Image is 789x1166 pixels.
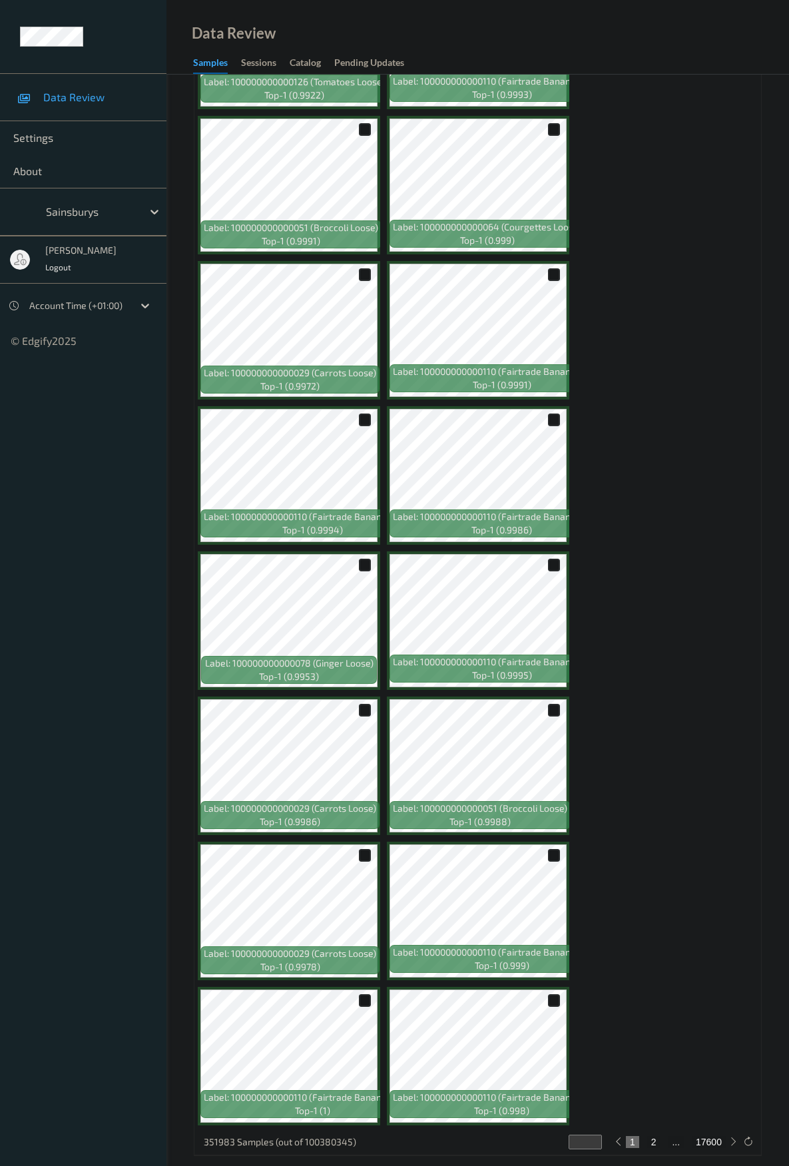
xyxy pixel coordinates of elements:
[472,669,532,682] span: top-1 (0.9995)
[626,1136,639,1148] button: 1
[449,815,511,828] span: top-1 (0.9988)
[264,89,324,102] span: top-1 (0.9922)
[262,234,320,248] span: top-1 (0.9991)
[393,655,611,669] span: Label: 100000000000110 (Fairtrade Bananas Loose)
[192,27,276,40] div: Data Review
[393,365,611,378] span: Label: 100000000000110 (Fairtrade Bananas Loose)
[393,75,611,88] span: Label: 100000000000110 (Fairtrade Bananas Loose)
[290,54,334,73] a: Catalog
[393,1091,611,1104] span: Label: 100000000000110 (Fairtrade Bananas Loose)
[260,960,320,974] span: top-1 (0.9978)
[295,1104,330,1117] span: top-1 (1)
[393,946,611,959] span: Label: 100000000000110 (Fairtrade Bananas Loose)
[259,670,319,683] span: top-1 (0.9953)
[393,510,611,523] span: Label: 100000000000110 (Fairtrade Bananas Loose)
[193,56,228,74] div: Samples
[204,802,376,815] span: Label: 100000000000029 (Carrots Loose)
[260,380,320,393] span: top-1 (0.9972)
[475,959,529,972] span: top-1 (0.999)
[692,1136,726,1148] button: 17600
[290,56,321,73] div: Catalog
[474,1104,529,1117] span: top-1 (0.998)
[260,815,320,828] span: top-1 (0.9986)
[668,1136,684,1148] button: ...
[473,378,531,392] span: top-1 (0.9991)
[334,54,417,73] a: Pending Updates
[204,1135,356,1149] p: 351983 Samples (out of 100380345)
[393,220,581,234] span: Label: 100000000000064 (Courgettes Loose)
[334,56,404,73] div: Pending Updates
[393,802,567,815] span: Label: 100000000000051 (Broccoli Loose)
[471,523,532,537] span: top-1 (0.9986)
[472,88,532,101] span: top-1 (0.9993)
[204,510,421,523] span: Label: 100000000000110 (Fairtrade Bananas Loose)
[193,54,241,74] a: Samples
[460,234,515,247] span: top-1 (0.999)
[204,75,385,89] span: Label: 100000000000126 (Tomatoes Loose)
[204,947,376,960] span: Label: 100000000000029 (Carrots Loose)
[205,657,374,670] span: Label: 100000000000078 (Ginger Loose)
[241,56,276,73] div: Sessions
[647,1136,660,1148] button: 2
[204,221,378,234] span: Label: 100000000000051 (Broccoli Loose)
[282,523,343,537] span: top-1 (0.9994)
[241,54,290,73] a: Sessions
[204,1091,421,1104] span: Label: 100000000000110 (Fairtrade Bananas Loose)
[204,366,376,380] span: Label: 100000000000029 (Carrots Loose)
